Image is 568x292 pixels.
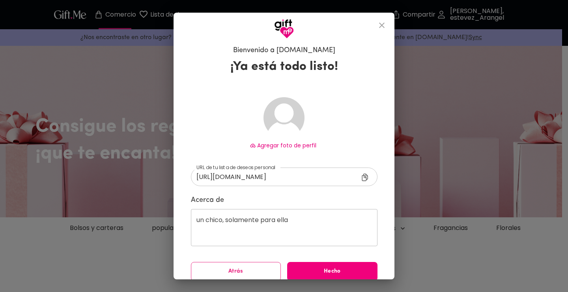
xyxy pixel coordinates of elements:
font: ¡Ya está todo listo! [230,60,338,73]
img: Logotipo de GiftMe [274,19,294,39]
img: Avatar [263,97,305,138]
font: Hecho [324,268,341,274]
button: Atrás [191,262,281,281]
button: Hecho [287,262,377,281]
font: Agregar foto de perfil [257,141,316,149]
font: Bienvenido a [DOMAIN_NAME] [233,47,335,54]
button: cerca [372,16,391,35]
font: Acerca de [191,197,224,204]
font: Atrás [228,268,243,274]
textarea: un chico, solamente para ella [196,216,372,239]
